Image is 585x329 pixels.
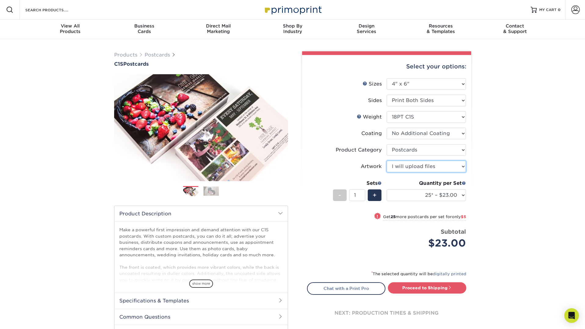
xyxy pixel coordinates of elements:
div: Sides [368,97,382,104]
a: View AllProducts [33,20,107,39]
a: digitally printed [433,272,466,276]
h1: Postcards [114,61,288,67]
iframe: Google Customer Reviews [2,310,52,327]
div: Artwork [361,163,382,170]
div: Sizes [363,80,382,88]
input: SEARCH PRODUCTS..... [25,6,84,13]
img: Postcards 02 [204,186,219,196]
div: Coating [361,130,382,137]
a: Direct MailMarketing [181,20,255,39]
a: Resources& Templates [404,20,478,39]
a: C1SPostcards [114,61,288,67]
div: Industry [255,23,330,34]
span: ! [377,213,378,220]
div: Weight [357,113,382,121]
div: Sets [333,180,382,187]
span: Contact [478,23,552,29]
a: Postcards [145,52,170,58]
span: Resources [404,23,478,29]
span: Design [330,23,404,29]
a: Contact& Support [478,20,552,39]
div: Quantity per Set [387,180,466,187]
strong: Subtotal [441,228,466,235]
h2: Specifications & Templates [114,293,288,309]
h2: Common Questions [114,309,288,325]
div: Open Intercom Messenger [564,308,579,323]
p: Make a powerful first impression and demand attention with our C1S postcards. With custom postcar... [119,227,283,314]
h2: Product Description [114,206,288,221]
small: The selected quantity will be [371,272,466,276]
img: Postcards 01 [183,186,198,197]
span: Direct Mail [181,23,255,29]
a: Shop ByIndustry [255,20,330,39]
span: 0 [558,8,561,12]
a: DesignServices [330,20,404,39]
span: only [452,214,466,219]
a: Proceed to Shipping [388,282,466,293]
small: Get more postcards per set for [383,214,466,221]
div: Products [33,23,107,34]
div: Product Category [336,146,382,154]
span: $5 [461,214,466,219]
div: Select your options: [307,55,466,78]
span: C1S [114,61,123,67]
a: Chat with a Print Pro [307,282,385,294]
div: Services [330,23,404,34]
a: Products [114,52,137,58]
strong: 25 [391,214,395,219]
a: BusinessCards [107,20,181,39]
div: & Templates [404,23,478,34]
img: Primoprint [262,3,323,16]
div: & Support [478,23,552,34]
img: C1S 01 [114,68,288,188]
span: Business [107,23,181,29]
span: Shop By [255,23,330,29]
span: + [373,191,377,200]
span: show more [189,280,213,288]
div: Cards [107,23,181,34]
div: $23.00 [391,236,466,250]
span: - [338,191,341,200]
div: Marketing [181,23,255,34]
span: MY CART [539,7,557,13]
span: View All [33,23,107,29]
